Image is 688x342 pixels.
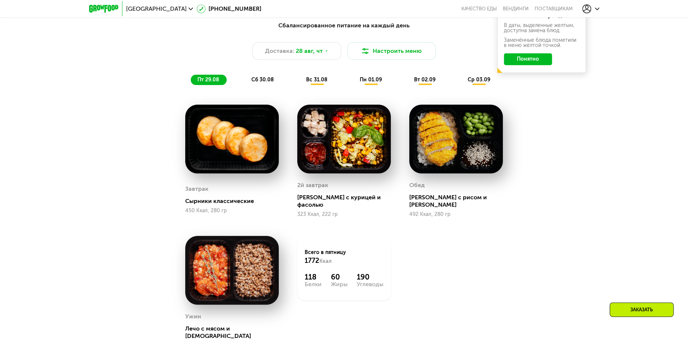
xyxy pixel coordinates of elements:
[504,53,552,65] button: Понятно
[305,249,383,265] div: Всего в пятницу
[504,13,579,18] div: Ваше меню на эту неделю
[610,302,674,317] div: Заказать
[185,311,201,322] div: Ужин
[504,38,579,48] div: Заменённые блюда пометили в меню жёлтой точкой.
[197,77,219,83] span: пт 29.08
[319,258,332,264] span: Ккал
[409,211,503,217] div: 492 Ккал, 280 гр
[468,77,490,83] span: ср 03.09
[185,197,285,205] div: Сырники классические
[126,6,187,12] span: [GEOGRAPHIC_DATA]
[331,272,348,281] div: 60
[185,208,279,214] div: 450 Ккал, 280 гр
[357,272,383,281] div: 190
[197,4,261,13] a: [PHONE_NUMBER]
[297,194,397,209] div: [PERSON_NAME] с курицей и фасолью
[409,194,509,209] div: [PERSON_NAME] с рисом и [PERSON_NAME]
[305,272,322,281] div: 118
[305,281,322,287] div: Белки
[297,211,391,217] div: 323 Ккал, 222 гр
[535,6,573,12] div: поставщикам
[504,23,579,33] div: В даты, выделенные желтым, доступна замена блюд.
[503,6,529,12] a: Вендинги
[185,325,285,340] div: Лечо с мясом и [DEMOGRAPHIC_DATA]
[125,21,563,30] div: Сбалансированное питание на каждый день
[347,42,436,60] button: Настроить меню
[306,77,328,83] span: вс 31.08
[251,77,274,83] span: сб 30.08
[461,6,497,12] a: Качество еды
[305,257,319,265] span: 1772
[331,281,348,287] div: Жиры
[360,77,382,83] span: пн 01.09
[185,183,209,194] div: Завтрак
[409,180,425,191] div: Обед
[297,180,328,191] div: 2й завтрак
[414,77,435,83] span: вт 02.09
[357,281,383,287] div: Углеводы
[265,47,294,55] span: Доставка:
[296,47,323,55] span: 28 авг, чт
